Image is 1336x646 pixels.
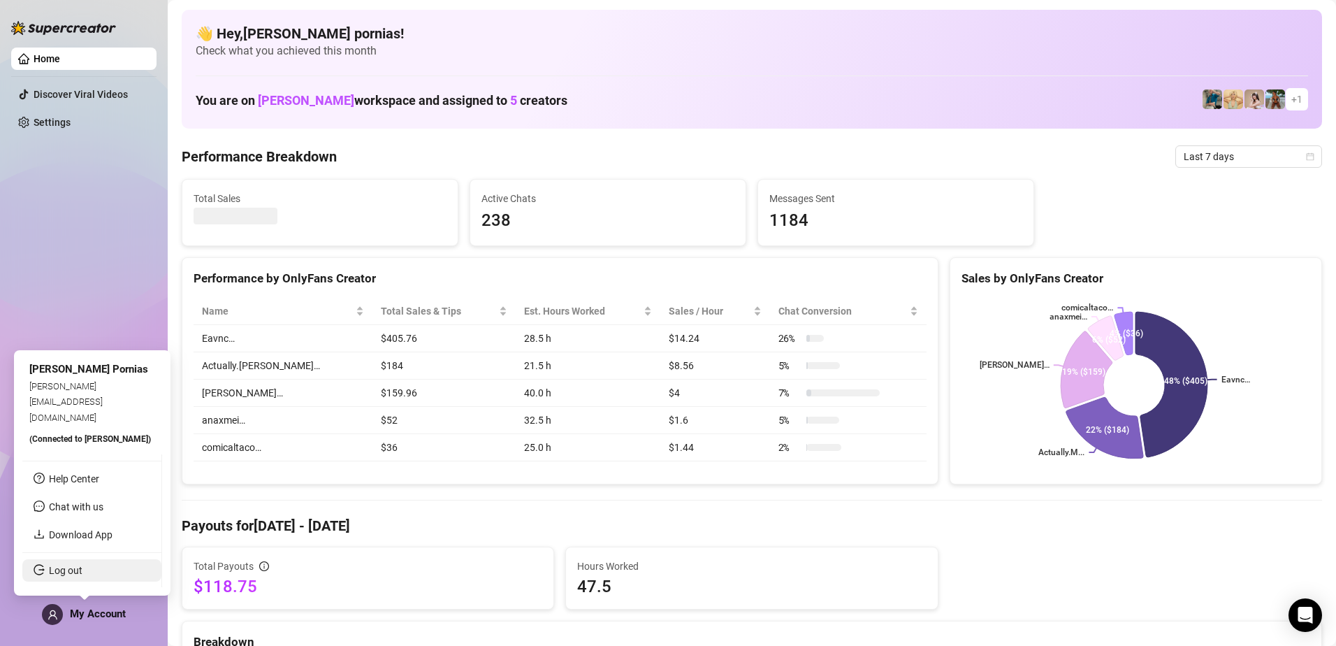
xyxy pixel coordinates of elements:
[516,434,660,461] td: 25.0 h
[194,559,254,574] span: Total Payouts
[1061,303,1113,313] text: comicaltaco…
[11,21,116,35] img: logo-BBDzfeDw.svg
[961,269,1310,288] div: Sales by OnlyFans Creator
[778,331,801,346] span: 26 %
[259,561,269,571] span: info-circle
[660,298,769,325] th: Sales / Hour
[1291,92,1302,107] span: + 1
[778,440,801,455] span: 2 %
[1221,375,1250,385] text: Eavnc…
[660,407,769,434] td: $1.6
[49,565,82,576] a: Log out
[34,117,71,128] a: Settings
[1038,447,1084,457] text: Actually.M...
[1203,89,1222,109] img: Eavnc
[381,303,496,319] span: Total Sales & Tips
[29,363,148,375] span: [PERSON_NAME] Pornias
[196,43,1308,59] span: Check what you achieved this month
[660,380,769,407] td: $4
[182,516,1322,536] h4: Payouts for [DATE] - [DATE]
[194,407,372,434] td: anaxmei…
[1050,312,1087,322] text: anaxmei…
[372,380,516,407] td: $159.96
[48,610,58,620] span: user
[778,303,907,319] span: Chat Conversion
[34,53,60,64] a: Home
[481,208,734,234] span: 238
[196,93,567,108] h1: You are on workspace and assigned to creators
[70,608,126,620] span: My Account
[524,303,641,319] div: Est. Hours Worked
[660,434,769,461] td: $1.44
[49,473,99,484] a: Help Center
[577,575,926,598] span: 47.5
[778,412,801,428] span: 5 %
[34,501,45,512] span: message
[49,529,112,540] a: Download App
[196,24,1308,43] h4: 👋 Hey, [PERSON_NAME] pornias !
[1265,89,1285,109] img: Libby
[481,191,734,206] span: Active Chats
[194,434,372,461] td: comicaltaco…
[372,352,516,380] td: $184
[1288,598,1322,632] div: Open Intercom Messenger
[778,385,801,401] span: 7 %
[660,325,769,352] td: $14.24
[194,269,927,288] div: Performance by OnlyFans Creator
[194,380,372,407] td: [PERSON_NAME]…
[669,303,750,319] span: Sales / Hour
[510,93,517,108] span: 5
[516,325,660,352] td: 28.5 h
[258,93,354,108] span: [PERSON_NAME]
[778,358,801,373] span: 5 %
[49,501,103,512] span: Chat with us
[34,89,128,100] a: Discover Viral Videos
[194,298,372,325] th: Name
[22,559,161,582] li: Log out
[29,381,103,423] span: [PERSON_NAME][EMAIL_ADDRESS][DOMAIN_NAME]
[577,559,926,574] span: Hours Worked
[194,191,446,206] span: Total Sales
[516,407,660,434] td: 32.5 h
[194,325,372,352] td: Eavnc…
[1224,89,1243,109] img: Actually.Maria
[769,208,1022,234] span: 1184
[770,298,927,325] th: Chat Conversion
[29,434,151,444] span: (Connected to [PERSON_NAME] )
[372,434,516,461] td: $36
[194,352,372,380] td: Actually.[PERSON_NAME]…
[372,298,516,325] th: Total Sales & Tips
[372,325,516,352] td: $405.76
[660,352,769,380] td: $8.56
[372,407,516,434] td: $52
[1244,89,1264,109] img: anaxmei
[202,303,353,319] span: Name
[769,191,1022,206] span: Messages Sent
[980,361,1050,371] text: [PERSON_NAME]…
[182,147,337,166] h4: Performance Breakdown
[1184,146,1314,167] span: Last 7 days
[516,380,660,407] td: 40.0 h
[1306,152,1314,161] span: calendar
[194,575,542,598] span: $118.75
[516,352,660,380] td: 21.5 h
